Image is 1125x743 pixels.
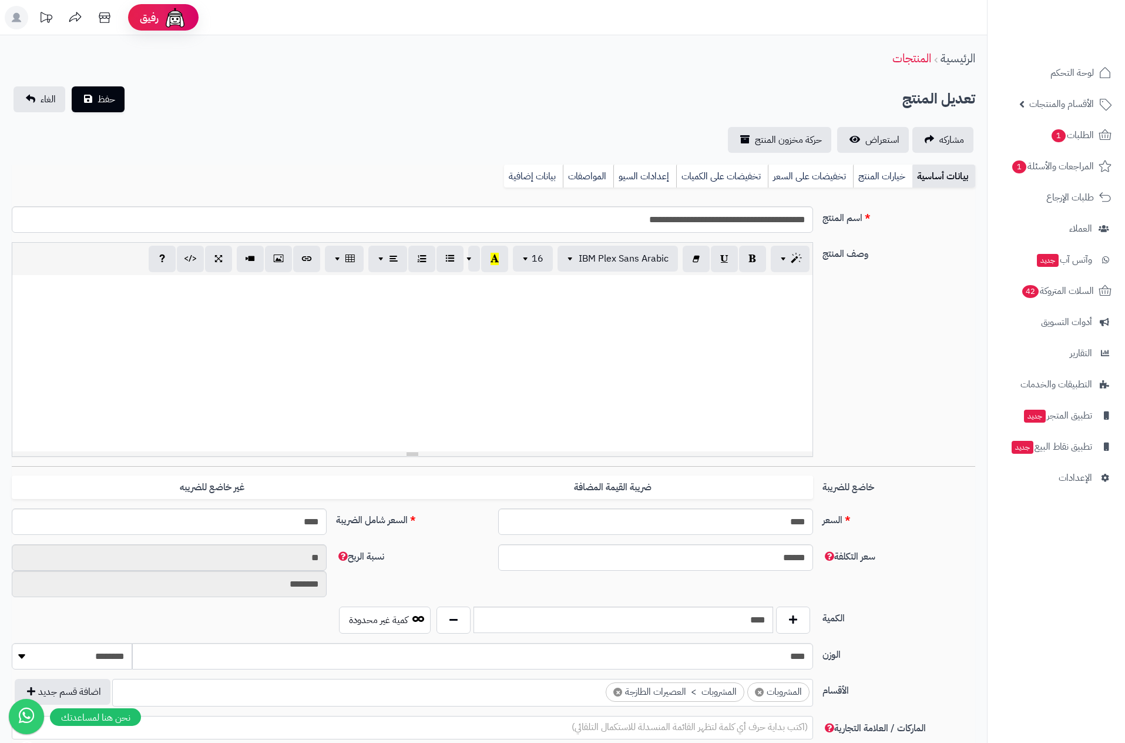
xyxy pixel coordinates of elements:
span: وآتس آب [1036,252,1092,268]
a: تحديثات المنصة [31,6,61,32]
a: تطبيق المتجرجديد [995,401,1118,430]
a: العملاء [995,215,1118,243]
span: نسبة الربح [336,550,384,564]
span: × [755,688,764,697]
span: 1 [1012,160,1027,174]
span: تطبيق نقاط البيع [1010,439,1092,455]
button: حفظ [72,86,125,112]
li: المشروبات [747,682,810,702]
span: سعر التكلفة [822,550,875,564]
span: الإعدادات [1059,470,1092,486]
span: المراجعات والأسئلة [1011,158,1094,175]
span: حفظ [98,92,115,106]
a: بيانات أساسية [912,165,975,188]
label: اسم المنتج [818,206,980,225]
label: الكمية [818,607,980,625]
span: الغاء [41,92,56,106]
span: 16 [532,252,543,266]
a: السلات المتروكة42 [995,277,1118,305]
a: الطلبات1 [995,121,1118,149]
img: ai-face.png [163,6,187,29]
label: الأقسام [818,679,980,698]
span: تطبيق المتجر [1023,407,1092,424]
button: 16 [513,246,553,272]
a: مشاركه [912,127,973,153]
img: logo-2.png [1045,9,1114,34]
span: 1 [1051,129,1066,143]
button: IBM Plex Sans Arabic [558,246,678,272]
a: أدوات التسويق [995,308,1118,336]
a: الإعدادات [995,464,1118,492]
label: وصف المنتج [818,242,980,261]
span: لوحة التحكم [1050,65,1094,81]
a: وآتس آبجديد [995,246,1118,274]
a: استعراض [837,127,909,153]
span: جديد [1037,254,1059,267]
span: السلات المتروكة [1021,283,1094,299]
a: الرئيسية [941,49,975,67]
a: التقارير [995,339,1118,367]
label: السعر شامل الضريبة [331,508,493,527]
a: إعدادات السيو [613,165,676,188]
span: أدوات التسويق [1041,314,1092,330]
a: تخفيضات على الكميات [676,165,768,188]
span: الطلبات [1050,127,1094,143]
label: خاضع للضريبة [818,476,980,494]
span: جديد [1012,441,1033,454]
span: IBM Plex Sans Arabic [579,252,669,266]
span: التقارير [1070,345,1092,362]
label: الوزن [818,643,980,662]
a: المنتجات [892,49,931,67]
a: تخفيضات على السعر [768,165,853,188]
a: حركة مخزون المنتج [728,127,831,153]
span: العملاء [1069,220,1092,237]
span: استعراض [865,133,899,147]
label: غير خاضع للضريبه [12,476,412,500]
span: الماركات / العلامة التجارية [822,721,926,735]
a: لوحة التحكم [995,59,1118,87]
a: تطبيق نقاط البيعجديد [995,433,1118,461]
button: اضافة قسم جديد [15,679,110,705]
span: (اكتب بداية حرف أي كلمة لتظهر القائمة المنسدلة للاستكمال التلقائي) [572,720,808,734]
a: المواصفات [563,165,613,188]
a: التطبيقات والخدمات [995,370,1118,399]
span: × [613,688,622,697]
a: طلبات الإرجاع [995,183,1118,212]
span: طلبات الإرجاع [1046,189,1094,206]
span: مشاركه [939,133,964,147]
label: ضريبة القيمة المضافة [412,476,813,500]
span: الأقسام والمنتجات [1029,96,1094,112]
a: خيارات المنتج [853,165,912,188]
li: المشروبات > العصيرات الطازجة [606,682,744,702]
a: المراجعات والأسئلة1 [995,152,1118,180]
a: الغاء [14,86,65,112]
span: جديد [1024,410,1046,423]
span: التطبيقات والخدمات [1020,376,1092,393]
span: رفيق [140,11,159,25]
label: السعر [818,508,980,527]
span: حركة مخزون المنتج [755,133,822,147]
h2: تعديل المنتج [902,87,975,111]
a: بيانات إضافية [504,165,563,188]
span: 42 [1022,285,1039,299]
